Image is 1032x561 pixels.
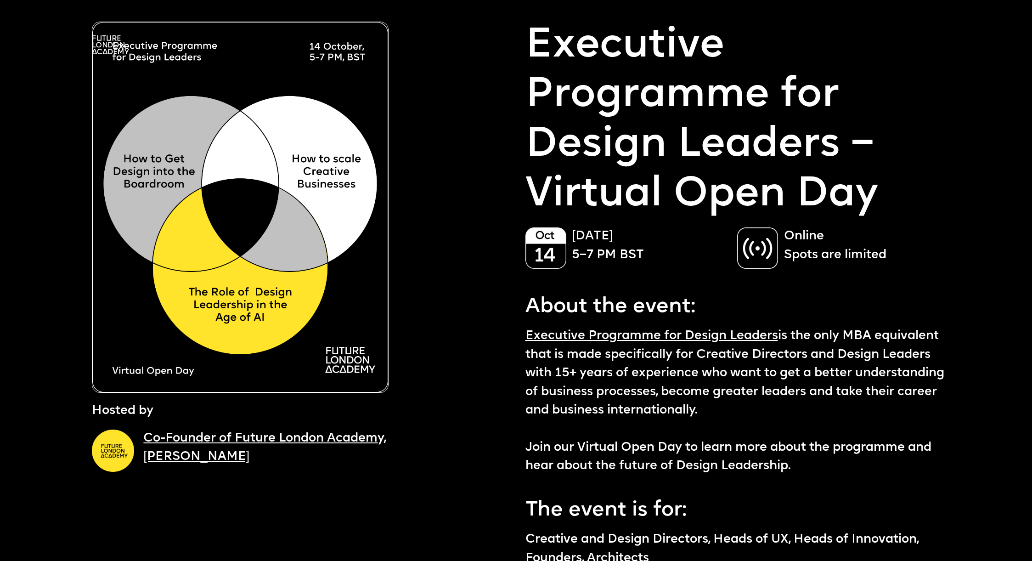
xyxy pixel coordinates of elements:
[92,402,153,420] p: Hosted by
[92,430,134,472] img: A yellow circle with Future London Academy logo
[525,22,950,220] p: Executive Programme for Design Leaders – Virtual Open Day
[572,227,728,265] p: [DATE] 5–7 PM BST
[784,227,940,265] p: Online Spots are limited
[525,330,778,342] a: Executive Programme for Design Leaders
[92,35,129,54] img: A logo saying in 3 lines: Future London Academy
[525,286,950,322] p: About the event:
[525,490,950,526] p: The event is for:
[525,327,950,476] p: is the only MBA equivalent that is made specifically for Creative Directors and Design Leaders wi...
[143,432,386,463] a: Co-Founder of Future London Academy, [PERSON_NAME]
